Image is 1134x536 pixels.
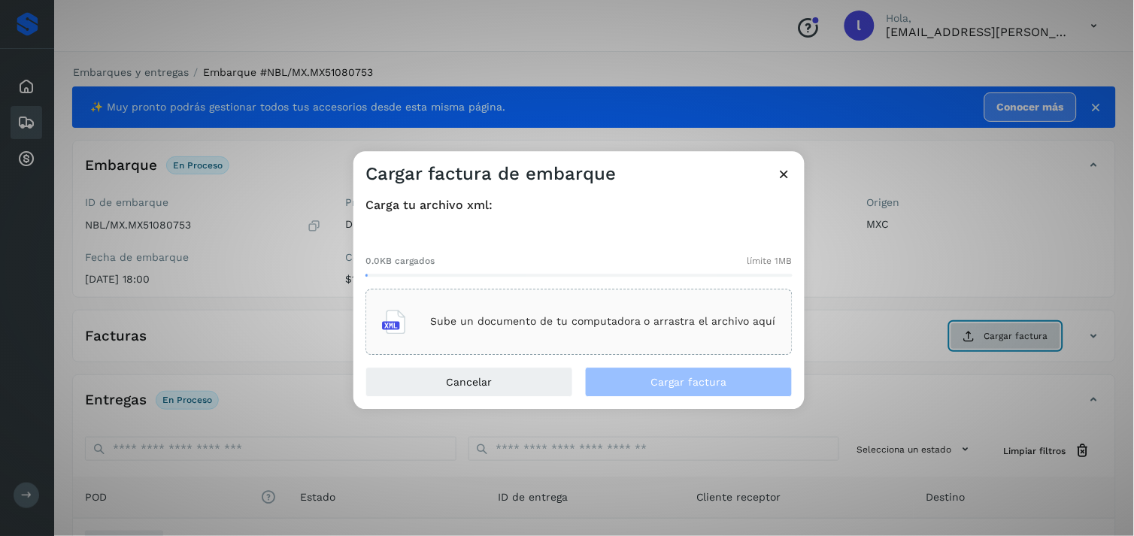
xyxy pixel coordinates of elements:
span: Cancelar [447,377,493,387]
button: Cargar factura [585,367,793,397]
span: Cargar factura [651,377,727,387]
p: Sube un documento de tu computadora o arrastra el archivo aquí [430,316,776,329]
h3: Cargar factura de embarque [365,163,616,185]
button: Cancelar [365,367,573,397]
h4: Carga tu archivo xml: [365,198,793,212]
span: 0.0KB cargados [365,254,435,268]
span: límite 1MB [747,254,793,268]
